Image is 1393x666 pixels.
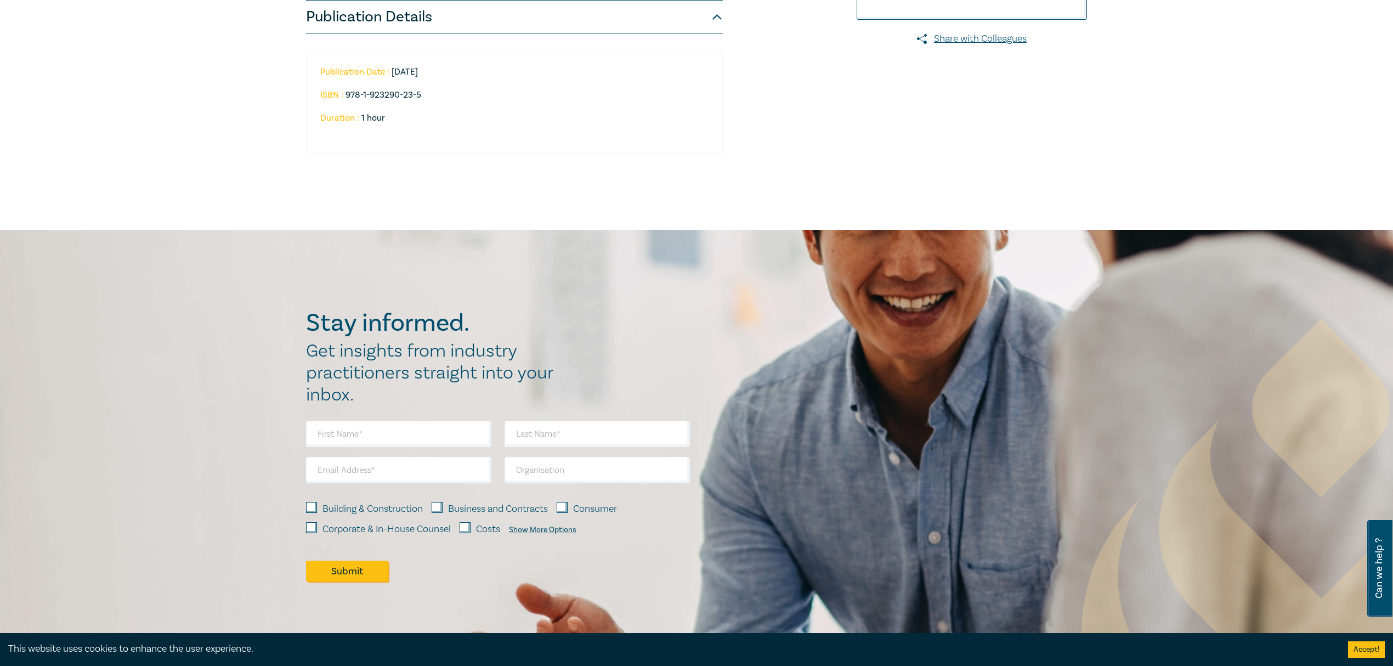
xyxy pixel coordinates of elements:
[476,522,500,537] label: Costs
[320,67,695,77] li: [DATE]
[320,66,389,77] strong: Publication Date :
[322,522,451,537] label: Corporate & In-House Counsel
[322,502,423,516] label: Building & Construction
[573,502,617,516] label: Consumer
[320,89,343,100] strong: ISBN :
[448,502,548,516] label: Business and Contracts
[505,421,690,447] input: Last Name*
[8,642,1332,656] div: This website uses cookies to enhance the user experience.
[857,32,1087,46] a: Share with Colleagues
[306,561,388,582] button: Submit
[306,340,565,406] h2: Get insights from industry practitioners straight into your inbox.
[509,526,576,534] div: Show More Options
[320,90,695,100] li: 978-1-923290-23-5
[1348,641,1385,658] button: Accept cookies
[306,1,723,33] button: Publication Details
[320,113,704,123] li: 1 hour
[505,457,690,483] input: Organisation
[1374,527,1384,610] span: Can we help ?
[306,309,565,337] h2: Stay informed.
[306,421,491,447] input: First Name*
[320,112,359,123] strong: Duration :
[306,457,491,483] input: Email Address*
